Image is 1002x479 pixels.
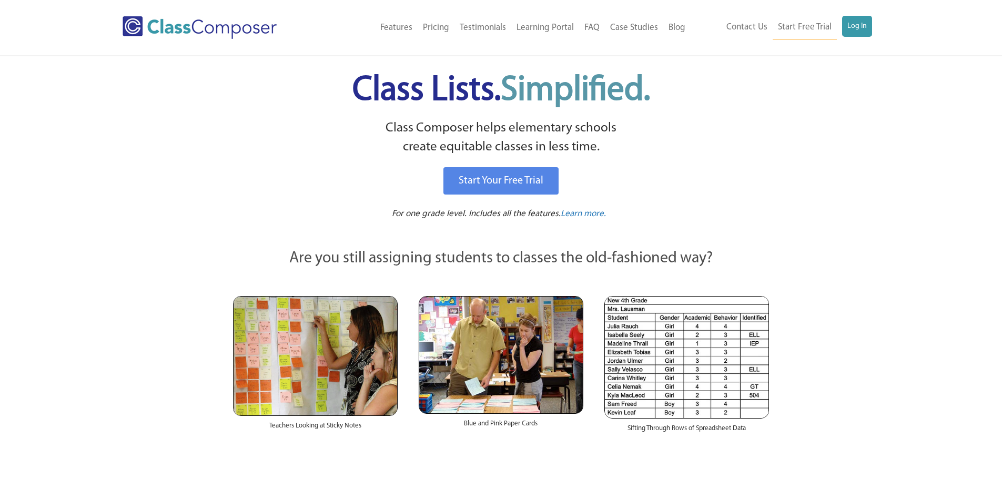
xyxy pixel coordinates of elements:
a: Learn more. [561,208,606,221]
img: Teachers Looking at Sticky Notes [233,296,398,416]
span: Start Your Free Trial [459,176,543,186]
span: Simplified. [501,74,650,108]
a: Pricing [418,16,454,39]
a: Start Your Free Trial [443,167,559,195]
img: Spreadsheets [604,296,769,419]
a: Start Free Trial [773,16,837,39]
a: FAQ [579,16,605,39]
a: Blog [663,16,691,39]
a: Learning Portal [511,16,579,39]
img: Class Composer [123,16,277,39]
div: Blue and Pink Paper Cards [419,414,583,439]
a: Testimonials [454,16,511,39]
a: Log In [842,16,872,37]
img: Blue and Pink Paper Cards [419,296,583,413]
p: Are you still assigning students to classes the old-fashioned way? [233,247,770,270]
span: Learn more. [561,209,606,218]
span: Class Lists. [352,74,650,108]
div: Sifting Through Rows of Spreadsheet Data [604,419,769,444]
span: For one grade level. Includes all the features. [392,209,561,218]
nav: Header Menu [691,16,872,39]
a: Contact Us [721,16,773,39]
a: Features [375,16,418,39]
div: Teachers Looking at Sticky Notes [233,416,398,441]
p: Class Composer helps elementary schools create equitable classes in less time. [231,119,771,157]
a: Case Studies [605,16,663,39]
nav: Header Menu [320,16,691,39]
